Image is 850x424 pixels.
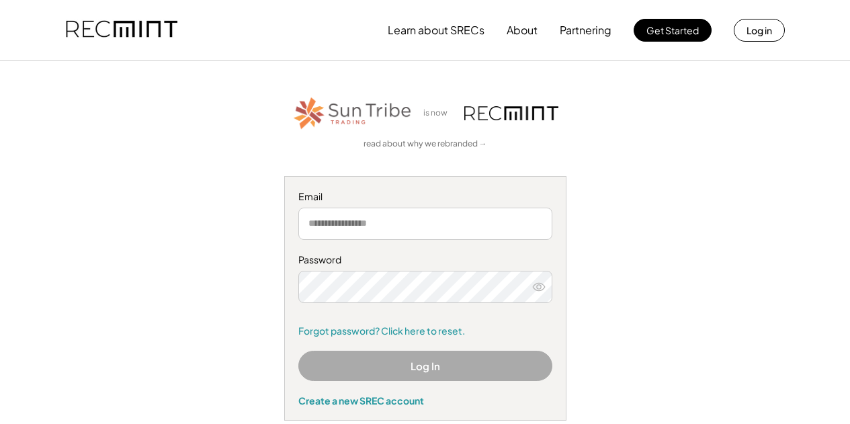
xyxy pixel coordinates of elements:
a: Forgot password? Click here to reset. [298,325,552,338]
button: Log In [298,351,552,381]
button: Partnering [560,17,611,44]
div: Password [298,253,552,267]
img: STT_Horizontal_Logo%2B-%2BColor.png [292,95,413,132]
div: Create a new SREC account [298,394,552,407]
a: read about why we rebranded → [364,138,487,150]
button: About [507,17,538,44]
div: is now [420,108,458,119]
button: Learn about SRECs [388,17,484,44]
img: recmint-logotype%403x.png [464,106,558,120]
img: recmint-logotype%403x.png [66,7,177,53]
button: Log in [734,19,785,42]
button: Get Started [634,19,712,42]
div: Email [298,190,552,204]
